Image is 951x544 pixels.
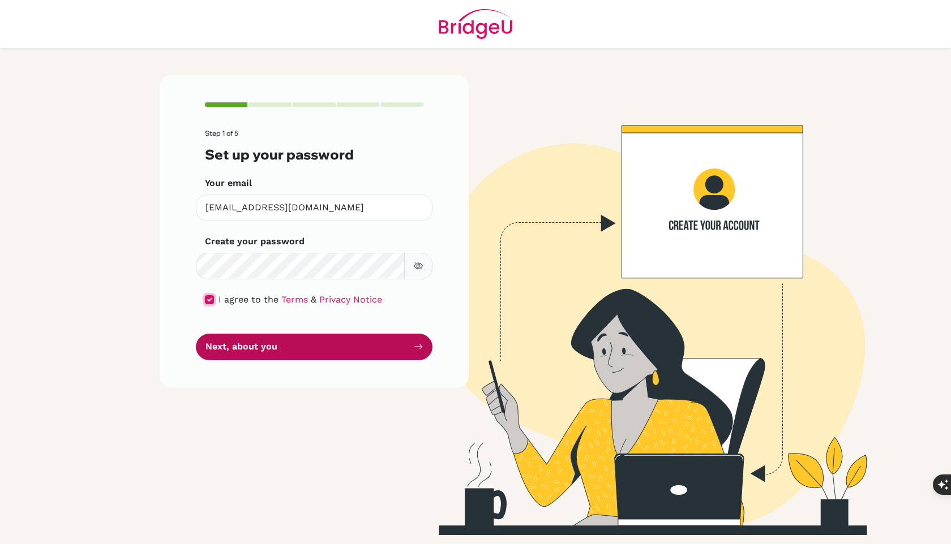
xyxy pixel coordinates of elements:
[281,294,308,305] a: Terms
[311,294,316,305] span: &
[205,129,238,137] span: Step 1 of 5
[319,294,382,305] a: Privacy Notice
[205,176,252,190] label: Your email
[205,146,423,163] h3: Set up your password
[205,235,305,248] label: Create your password
[196,334,432,360] button: Next, about you
[219,294,279,305] span: I agree to the
[196,195,432,221] input: Insert your email*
